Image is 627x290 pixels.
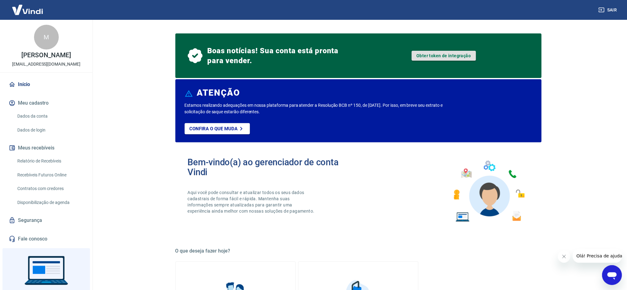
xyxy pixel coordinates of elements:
iframe: Botão para abrir a janela de mensagens [602,265,622,285]
h5: O que deseja fazer hoje? [175,248,542,254]
span: Olá! Precisa de ajuda? [4,4,52,9]
a: Fale conosco [7,232,85,246]
button: Meu cadastro [7,96,85,110]
img: Imagem de um avatar masculino com diversos icones exemplificando as funcionalidades do gerenciado... [448,157,529,226]
a: Confira o que muda [185,123,250,134]
button: Meus recebíveis [7,141,85,155]
a: Início [7,78,85,91]
button: Sair [597,4,620,16]
p: [PERSON_NAME] [21,52,71,58]
h2: Bem-vindo(a) ao gerenciador de conta Vindi [188,157,359,177]
p: Aqui você pode consultar e atualizar todos os seus dados cadastrais de forma fácil e rápida. Mant... [188,189,316,214]
h6: ATENÇÃO [197,90,240,96]
span: Boas notícias! Sua conta está pronta para vender. [208,46,341,66]
a: Dados de login [15,124,85,136]
a: Obter token de integração [412,51,476,61]
a: Recebíveis Futuros Online [15,169,85,181]
a: Dados da conta [15,110,85,123]
a: Segurança [7,214,85,227]
img: Vindi [7,0,48,19]
a: Relatório de Recebíveis [15,155,85,167]
div: M [34,25,59,50]
p: Confira o que muda [190,126,238,132]
p: Estamos realizando adequações em nossa plataforma para atender a Resolução BCB nº 150, de [DATE].... [185,102,463,115]
a: Contratos com credores [15,182,85,195]
iframe: Fechar mensagem [558,250,570,263]
p: [EMAIL_ADDRESS][DOMAIN_NAME] [12,61,80,67]
a: Disponibilização de agenda [15,196,85,209]
iframe: Mensagem da empresa [573,249,622,263]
